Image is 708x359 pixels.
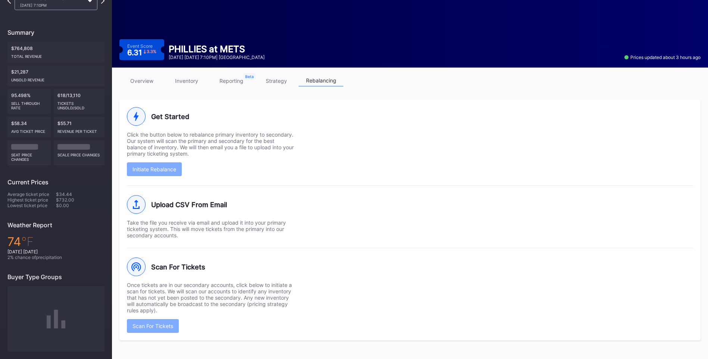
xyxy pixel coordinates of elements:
div: $764,808 [7,42,105,62]
div: Revenue per ticket [57,126,101,134]
div: Scan For Tickets [132,323,173,329]
div: Get Started [127,107,693,126]
div: $732.00 [56,197,105,203]
div: [DATE] 7:10PM [20,3,84,7]
div: Current Prices [7,178,105,186]
div: Unsold Revenue [11,75,101,82]
div: 95.498% [7,89,51,114]
div: Sell Through Rate [11,98,47,110]
div: 2 % chance of precipitation [7,255,105,260]
a: reporting [209,75,254,87]
button: Scan For Tickets [127,319,179,333]
div: 618/13,110 [54,89,105,114]
div: Summary [7,29,105,36]
div: Buyer Type Groups [7,273,105,281]
div: $55.71 [54,117,105,137]
div: seat price changes [11,150,47,162]
div: 74 [7,234,105,249]
div: $58.34 [7,117,51,137]
div: Prices updated about 3 hours ago [624,54,701,60]
div: Total Revenue [11,51,101,59]
div: Highest ticket price [7,197,56,203]
div: $21,287 [7,65,105,86]
div: Once tickets are in our secondary accounts, click below to initiate a scan for tickets. We will s... [127,282,295,313]
div: Scan For Tickets [127,257,693,276]
a: strategy [254,75,299,87]
div: scale price changes [57,150,101,157]
div: 3.3 % [147,50,156,54]
div: [DATE] [DATE] 7:10PM | [GEOGRAPHIC_DATA] [169,54,265,60]
div: Avg ticket price [11,126,47,134]
div: PHILLIES at METS [169,44,265,54]
div: Initiate Rebalance [132,166,176,172]
div: $34.44 [56,191,105,197]
span: ℉ [21,234,34,249]
div: Click the button below to rebalance primary inventory to secondary. Our system will scan the prim... [127,131,295,157]
div: Average ticket price [7,191,56,197]
a: inventory [164,75,209,87]
a: rebalancing [299,75,343,87]
div: $0.00 [56,203,105,208]
div: Lowest ticket price [7,203,56,208]
div: Weather Report [7,221,105,229]
a: overview [119,75,164,87]
div: Upload CSV From Email [127,195,693,214]
button: Initiate Rebalance [127,162,182,176]
div: Tickets Unsold/Sold [57,98,101,110]
div: Event Score [127,43,153,49]
div: 6.31 [127,49,157,56]
div: [DATE] [DATE] [7,249,105,255]
div: Take the file you receive via email and upload it into your primary ticketing system. This will m... [127,219,295,238]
